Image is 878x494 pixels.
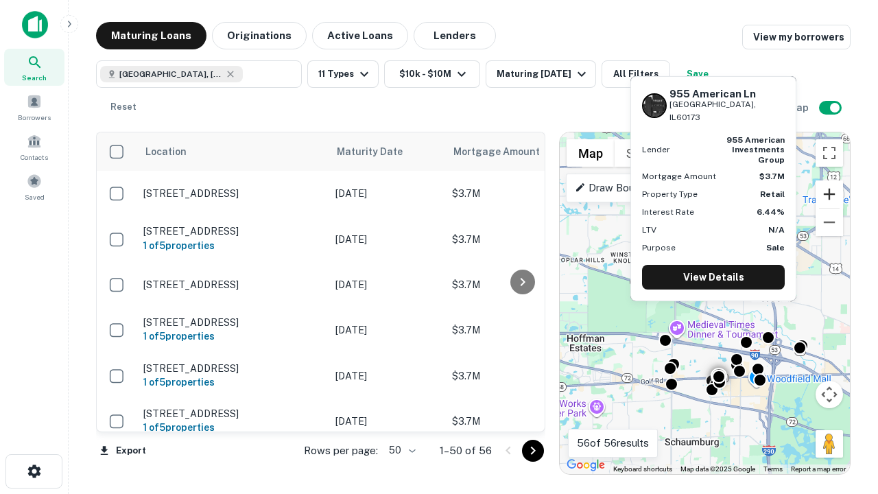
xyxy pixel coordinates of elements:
[143,408,322,420] p: [STREET_ADDRESS]
[642,265,785,290] a: View Details
[143,279,322,291] p: [STREET_ADDRESS]
[452,277,589,292] p: $3.7M
[816,381,843,408] button: Map camera controls
[96,440,150,461] button: Export
[145,143,187,160] span: Location
[567,139,615,167] button: Show street map
[726,135,785,165] strong: 955 american investments group
[137,132,329,171] th: Location
[384,60,480,88] button: $10k - $10M
[453,143,558,160] span: Mortgage Amount
[452,232,589,247] p: $3.7M
[452,368,589,384] p: $3.7M
[816,180,843,208] button: Zoom in
[143,187,322,200] p: [STREET_ADDRESS]
[522,440,544,462] button: Go to next page
[307,60,379,88] button: 11 Types
[669,98,785,124] p: [GEOGRAPHIC_DATA], IL60173
[497,66,590,82] div: Maturing [DATE]
[143,375,322,390] h6: 1 of 5 properties
[102,93,145,121] button: Reset
[486,60,596,88] button: Maturing [DATE]
[642,206,694,218] p: Interest Rate
[742,25,851,49] a: View my borrowers
[642,170,716,183] p: Mortgage Amount
[452,414,589,429] p: $3.7M
[4,168,64,205] a: Saved
[452,186,589,201] p: $3.7M
[143,225,322,237] p: [STREET_ADDRESS]
[212,22,307,49] button: Originations
[615,139,683,167] button: Show satellite imagery
[816,209,843,236] button: Zoom out
[143,316,322,329] p: [STREET_ADDRESS]
[680,465,755,473] span: Map data ©2025 Google
[452,322,589,338] p: $3.7M
[577,435,649,451] p: 56 of 56 results
[335,277,438,292] p: [DATE]
[669,88,785,100] h6: 955 American Ln
[335,232,438,247] p: [DATE]
[25,191,45,202] span: Saved
[613,464,672,474] button: Keyboard shortcuts
[757,207,785,217] strong: 6.44%
[563,456,608,474] a: Open this area in Google Maps (opens a new window)
[414,22,496,49] button: Lenders
[21,152,48,163] span: Contacts
[676,60,720,88] button: Save your search to get updates of matches that match your search criteria.
[4,128,64,165] a: Contacts
[143,329,322,344] h6: 1 of 5 properties
[759,172,785,181] strong: $3.7M
[445,132,596,171] th: Mortgage Amount
[575,180,661,196] p: Draw Boundary
[335,368,438,384] p: [DATE]
[642,143,670,156] p: Lender
[22,11,48,38] img: capitalize-icon.png
[96,22,206,49] button: Maturing Loans
[768,225,785,235] strong: N/A
[143,420,322,435] h6: 1 of 5 properties
[337,143,420,160] span: Maturity Date
[312,22,408,49] button: Active Loans
[329,132,445,171] th: Maturity Date
[4,89,64,126] a: Borrowers
[602,60,670,88] button: All Filters
[4,49,64,86] a: Search
[642,188,698,200] p: Property Type
[560,132,850,474] div: 0 0
[440,443,492,459] p: 1–50 of 56
[335,186,438,201] p: [DATE]
[304,443,378,459] p: Rows per page:
[143,238,322,253] h6: 1 of 5 properties
[809,384,878,450] iframe: Chat Widget
[335,322,438,338] p: [DATE]
[22,72,47,83] span: Search
[143,362,322,375] p: [STREET_ADDRESS]
[383,440,418,460] div: 50
[18,112,51,123] span: Borrowers
[760,189,785,199] strong: Retail
[119,68,222,80] span: [GEOGRAPHIC_DATA], [GEOGRAPHIC_DATA]
[563,456,608,474] img: Google
[642,224,656,236] p: LTV
[763,465,783,473] a: Terms
[642,242,676,254] p: Purpose
[791,465,846,473] a: Report a map error
[335,414,438,429] p: [DATE]
[766,243,785,252] strong: Sale
[816,139,843,167] button: Toggle fullscreen view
